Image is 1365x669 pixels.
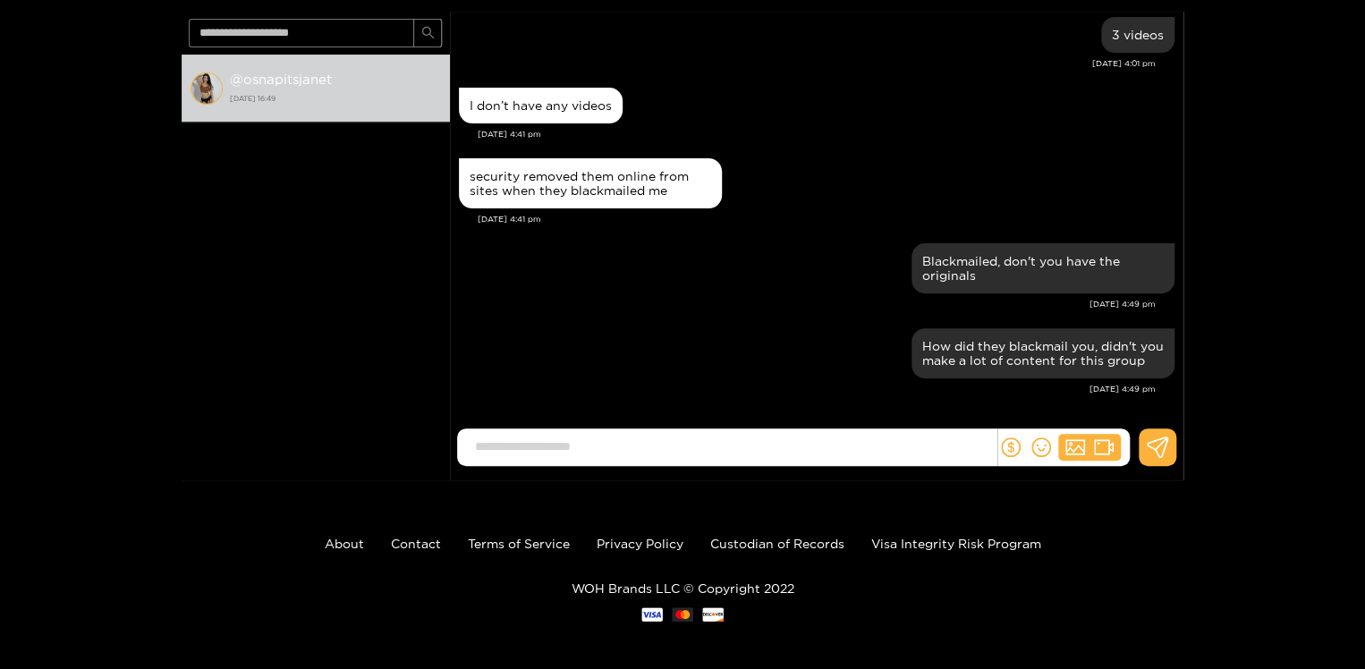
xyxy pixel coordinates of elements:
div: How did they blackmail you, didn't you make a lot of content for this group [922,339,1164,368]
a: About [325,537,364,550]
a: Contact [391,537,441,550]
div: 3 videos [1112,28,1164,42]
div: Sep. 30, 4:41 pm [459,88,623,123]
div: [DATE] 4:49 pm [459,383,1156,395]
strong: [DATE] 16:49 [230,90,441,106]
div: [DATE] 4:41 pm [478,213,1174,225]
img: conversation [191,72,223,105]
div: [DATE] 4:01 pm [459,57,1156,70]
a: Custodian of Records [710,537,844,550]
div: security removed them online from sites when they blackmailed me [470,169,711,198]
div: Blackmailed, don't you have the originals [922,254,1164,283]
button: picturevideo-camera [1058,434,1121,461]
div: Sep. 30, 4:49 pm [911,328,1174,378]
div: Sep. 30, 4:41 pm [459,158,722,208]
a: Terms of Service [468,537,570,550]
div: [DATE] 4:49 pm [459,298,1156,310]
button: search [413,19,442,47]
a: Privacy Policy [597,537,683,550]
span: picture [1065,437,1085,457]
a: Visa Integrity Risk Program [871,537,1041,550]
div: Sep. 30, 4:01 pm [1101,17,1174,53]
div: I don’t have any videos [470,98,612,113]
span: search [421,26,435,41]
span: video-camera [1094,437,1114,457]
span: dollar [1001,437,1021,457]
button: dollar [997,434,1024,461]
div: [DATE] 4:41 pm [478,128,1174,140]
span: smile [1031,437,1051,457]
div: Sep. 30, 4:49 pm [911,243,1174,293]
strong: @ osnapitsjanet [230,72,332,87]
